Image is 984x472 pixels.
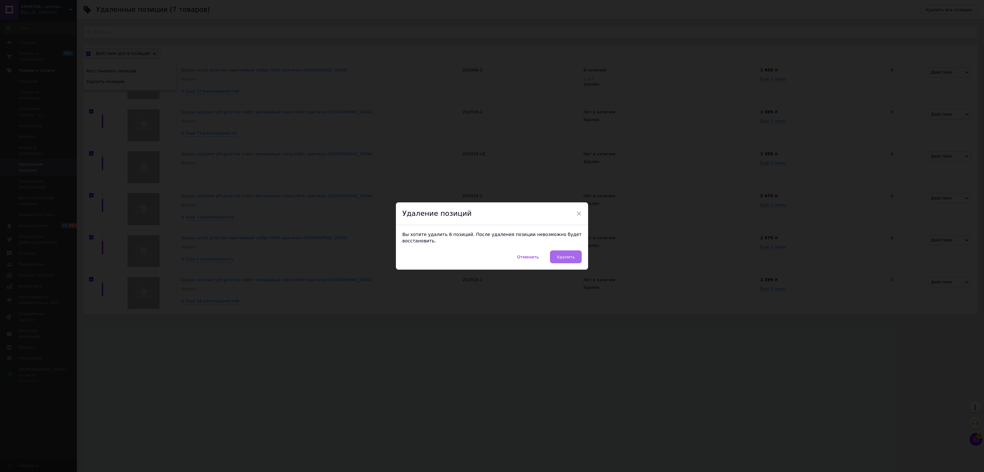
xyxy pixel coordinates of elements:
[557,255,575,259] span: Удалить
[510,250,545,263] button: Отменить
[576,208,582,219] span: ×
[396,202,588,225] div: Удаление позиций
[517,255,539,259] span: Отменить
[402,232,582,244] p: Вы хотите удалить 6 позиций. После удаления позиции невозможно будет восстановить.
[550,250,582,263] button: Удалить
